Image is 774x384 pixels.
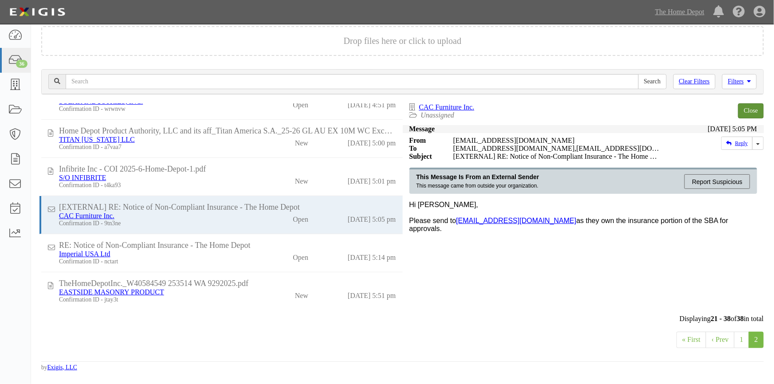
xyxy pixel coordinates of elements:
div: [DATE] 4:51 pm [348,98,396,109]
div: Confirmation ID - jtay3t [59,296,250,303]
div: [EXTERNAL] RE: Notice of Non-Compliant Insurance - The Home Depot [447,153,667,161]
div: Home Depot Product Authority, LLC and its aff_Titan America S.A._25-26 GL AU EX 10M WC Exc_9-29-2... [59,126,396,136]
div: [DATE] 5:00 pm [348,136,396,147]
input: Search [66,74,639,89]
a: « First [676,332,706,348]
small: by [41,364,77,371]
div: EASTSIDE MASONRY PRODUCT [59,288,250,296]
div: TITAN FLORIDA LLC [59,136,250,144]
input: Search [638,74,667,89]
div: Report Suspicious [684,174,750,189]
div: [EXTERNAL] RE: Notice of Non-Compliant Insurance - The Home Depot [59,203,396,212]
div: Confirmation ID - wrwnvw [59,106,250,113]
strong: Message [409,125,435,133]
div: Confirmation ID - 9tn3ne [59,220,250,227]
div: Open [293,98,308,109]
span: Please send to as they own the insurance portion of the SBA for approvals. [409,217,728,232]
div: Confirmation ID - a7vaa7 [59,144,250,151]
div: New [295,288,308,300]
a: CAC Furniture Inc. [419,103,475,111]
div: Confirmation ID - nctart [59,258,250,265]
a: TITAN [US_STATE] LLC [59,136,135,143]
i: Help Center - Complianz [733,6,745,18]
a: Filters [722,74,757,89]
a: The Home Depot [651,3,709,21]
span: Hi [PERSON_NAME], [409,201,479,208]
div: [DATE] 5:05 PM [708,125,757,133]
div: Infibrite Inc - COI 2025-6-Home-Depot-1.pdf [59,165,396,174]
div: Displaying of in total [35,315,770,323]
a: Close [738,103,764,118]
img: logo-5460c22ac91f19d4615b14bd174203de0afe785f0fc80cf4dbbc73dc1793850b.png [7,4,68,20]
a: S/O INFIBRITE [59,174,106,181]
a: EASTSIDE MASONRY PRODUCT [59,288,164,296]
a: CAC Furniture Inc. [59,212,114,219]
div: TheHomeDepotInc._W40584549 253514 WA 9292025.pdf [59,279,396,288]
b: 38 [737,315,744,322]
div: The information in this Internet Email is confidential and may be legally privileged. It is inten... [403,161,764,260]
div: [DATE] 5:05 pm [348,212,396,223]
div: This Message Is From an External Sender [416,173,539,181]
div: [EMAIL_ADDRESS][DOMAIN_NAME] [447,137,667,145]
div: 36 [16,60,28,68]
div: Confirmation ID - t4ka93 [59,182,250,189]
a: Exigis, LLC [47,364,77,371]
div: Open [293,250,308,262]
strong: Subject [403,153,447,161]
b: 21 - 38 [711,315,731,322]
a: 2 [749,332,764,348]
a: [EMAIL_ADDRESS][DOMAIN_NAME] [456,217,576,224]
a: Imperial USA Ltd [59,250,110,258]
button: Drop files here or click to upload [344,36,461,46]
div: [DATE] 5:51 pm [348,288,396,300]
div: [DATE] 5:14 pm [348,250,396,262]
a: Clear Filters [673,74,716,89]
div: RE: Notice of Non-Compliant Insurance - The Home Depot [59,241,396,250]
div: This message came from outside your organization. [416,182,539,190]
div: JWeber@weberpatio.com,party-9kvrtm@sbainsurance.homedepot.com,JGuerrero@weberpatio.com [447,145,667,153]
a: 1 [734,332,749,348]
div: New [295,174,308,185]
div: Open [293,212,308,223]
a: Report Suspicious [677,173,750,190]
div: S/O INFIBRITE [59,174,250,182]
div: New [295,136,308,147]
strong: To [403,145,447,153]
a: Reply [721,137,753,150]
a: Unassigned [421,111,455,119]
div: [DATE] 5:01 pm [348,174,396,185]
a: ‹ Prev [706,332,735,348]
strong: From [403,137,447,145]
